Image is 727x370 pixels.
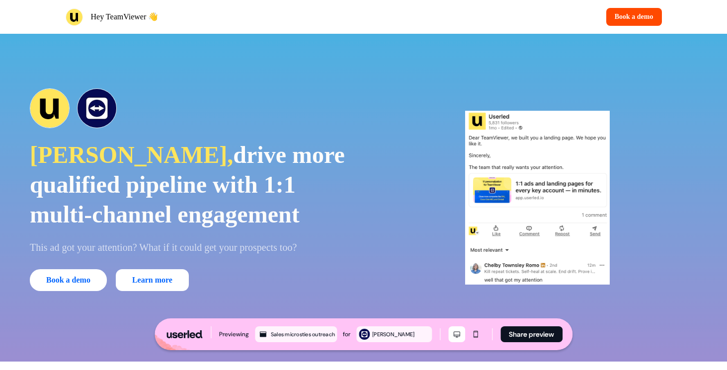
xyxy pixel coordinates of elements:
div: Sales microsties outreach [271,330,335,339]
button: Share preview [500,326,563,342]
span: drive more qualified pipeline with 1:1 multi-channel engagement [30,142,345,227]
a: Learn more [116,269,189,291]
p: This ad got your attention? What if it could get your prospects too? [30,241,350,253]
button: Desktop mode [448,326,465,342]
button: Book a demo [606,8,662,26]
div: for [343,329,350,339]
button: Mobile mode [467,326,484,342]
button: Book a demo [30,269,107,291]
span: [PERSON_NAME], [30,142,233,168]
div: [PERSON_NAME] [372,330,430,339]
p: Hey TeamViewer 👋 [91,11,159,23]
div: Previewing [219,329,249,339]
